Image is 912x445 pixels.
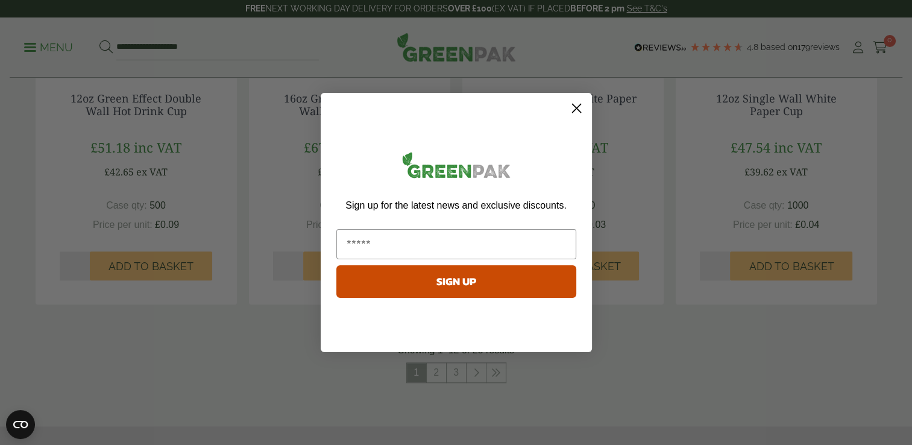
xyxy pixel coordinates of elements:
[336,229,576,259] input: Email
[336,147,576,188] img: greenpak_logo
[336,265,576,298] button: SIGN UP
[345,200,566,210] span: Sign up for the latest news and exclusive discounts.
[566,98,587,119] button: Close dialog
[6,410,35,439] button: Open CMP widget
